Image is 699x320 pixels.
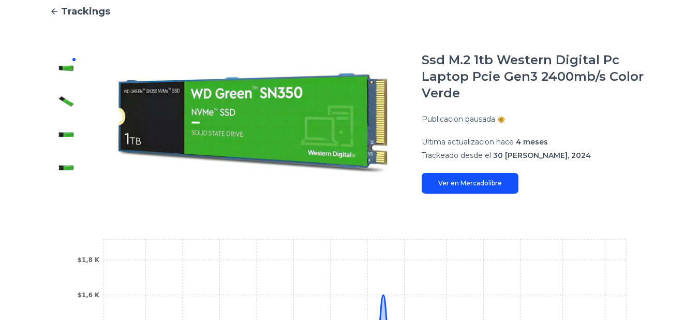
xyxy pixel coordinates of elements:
span: 4 meses [516,137,548,147]
img: Ssd M.2 1tb Western Digital Pc Laptop Pcie Gen3 2400mb/s Color Verde [58,60,75,77]
img: Ssd M.2 1tb Western Digital Pc Laptop Pcie Gen3 2400mb/s Color Verde [58,159,75,176]
span: Trackeado desde el [422,151,491,160]
a: Ver en Mercadolibre [422,173,518,194]
img: Ssd M.2 1tb Western Digital Pc Laptop Pcie Gen3 2400mb/s Color Verde [58,126,75,143]
h1: Ssd M.2 1tb Western Digital Pc Laptop Pcie Gen3 2400mb/s Color Verde [422,52,649,101]
img: Ssd M.2 1tb Western Digital Pc Laptop Pcie Gen3 2400mb/s Color Verde [58,93,75,110]
img: Ssd M.2 1tb Western Digital Pc Laptop Pcie Gen3 2400mb/s Color Verde [103,52,401,194]
p: Publicacion pausada [422,114,495,124]
a: Trackings [50,4,649,19]
tspan: $1,8 K [78,256,100,264]
span: Ultima actualizacion hace [422,137,514,147]
tspan: $1,6 K [78,292,100,299]
span: 30 [PERSON_NAME], 2024 [493,151,591,160]
span: Trackings [61,4,110,19]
